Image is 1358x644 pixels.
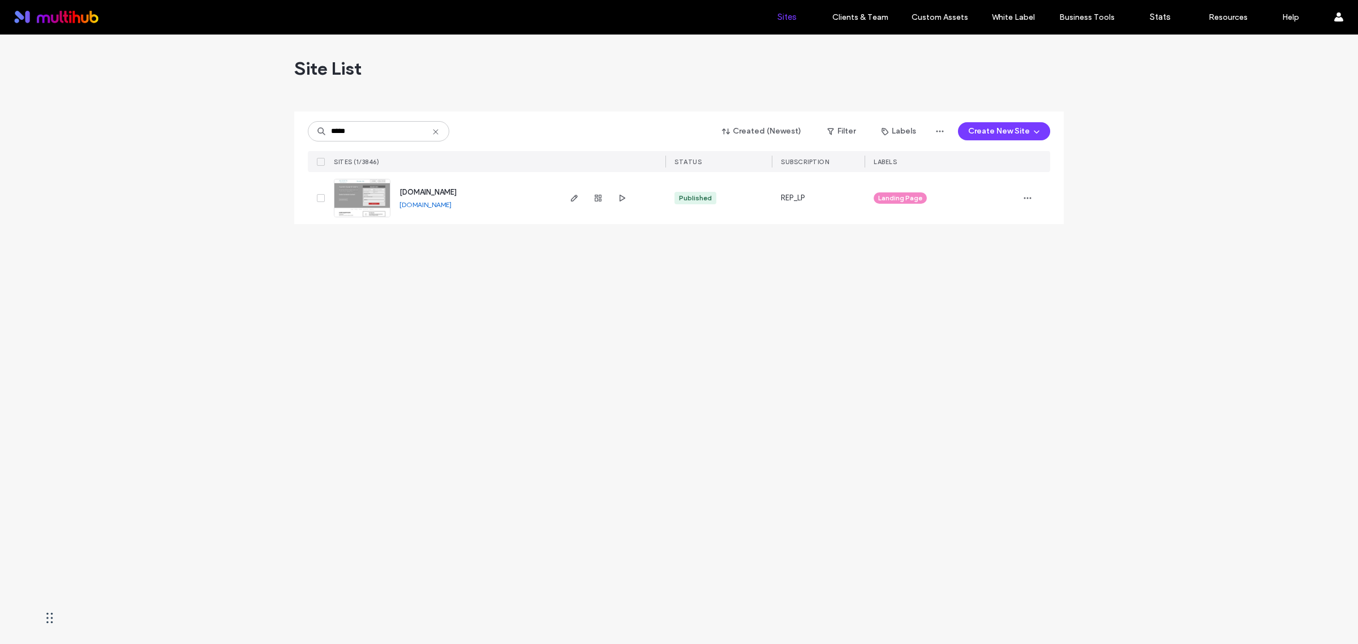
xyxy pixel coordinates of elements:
[912,12,968,22] label: Custom Assets
[1209,12,1248,22] label: Resources
[399,188,457,196] a: [DOMAIN_NAME]
[25,8,49,18] span: Help
[1150,12,1171,22] label: Stats
[781,192,805,204] span: REP_LP
[777,12,797,22] label: Sites
[992,12,1035,22] label: White Label
[674,158,702,166] span: STATUS
[874,158,897,166] span: LABELS
[958,122,1050,140] button: Create New Site
[816,122,867,140] button: Filter
[1282,12,1299,22] label: Help
[46,601,53,635] div: Drag
[334,158,379,166] span: SITES (1/3846)
[832,12,888,22] label: Clients & Team
[399,200,452,209] a: [DOMAIN_NAME]
[1059,12,1115,22] label: Business Tools
[878,193,922,203] span: Landing Page
[294,57,362,80] span: Site List
[712,122,811,140] button: Created (Newest)
[781,158,829,166] span: SUBSCRIPTION
[871,122,926,140] button: Labels
[679,193,712,203] div: Published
